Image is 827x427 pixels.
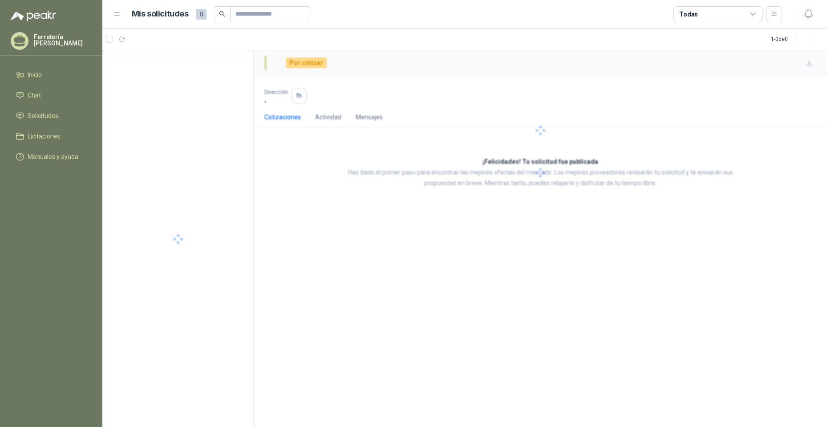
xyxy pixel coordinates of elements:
[11,107,92,124] a: Solicitudes
[28,152,78,162] span: Manuales y ayuda
[11,128,92,145] a: Licitaciones
[771,32,816,46] div: 1 - 0 de 0
[196,9,207,20] span: 0
[28,131,61,141] span: Licitaciones
[679,9,698,19] div: Todas
[28,70,42,80] span: Inicio
[132,8,189,20] h1: Mis solicitudes
[11,66,92,83] a: Inicio
[11,87,92,104] a: Chat
[34,34,92,46] p: Ferretería [PERSON_NAME]
[11,11,56,21] img: Logo peakr
[28,90,41,100] span: Chat
[11,148,92,165] a: Manuales y ayuda
[28,111,58,121] span: Solicitudes
[219,11,225,17] span: search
